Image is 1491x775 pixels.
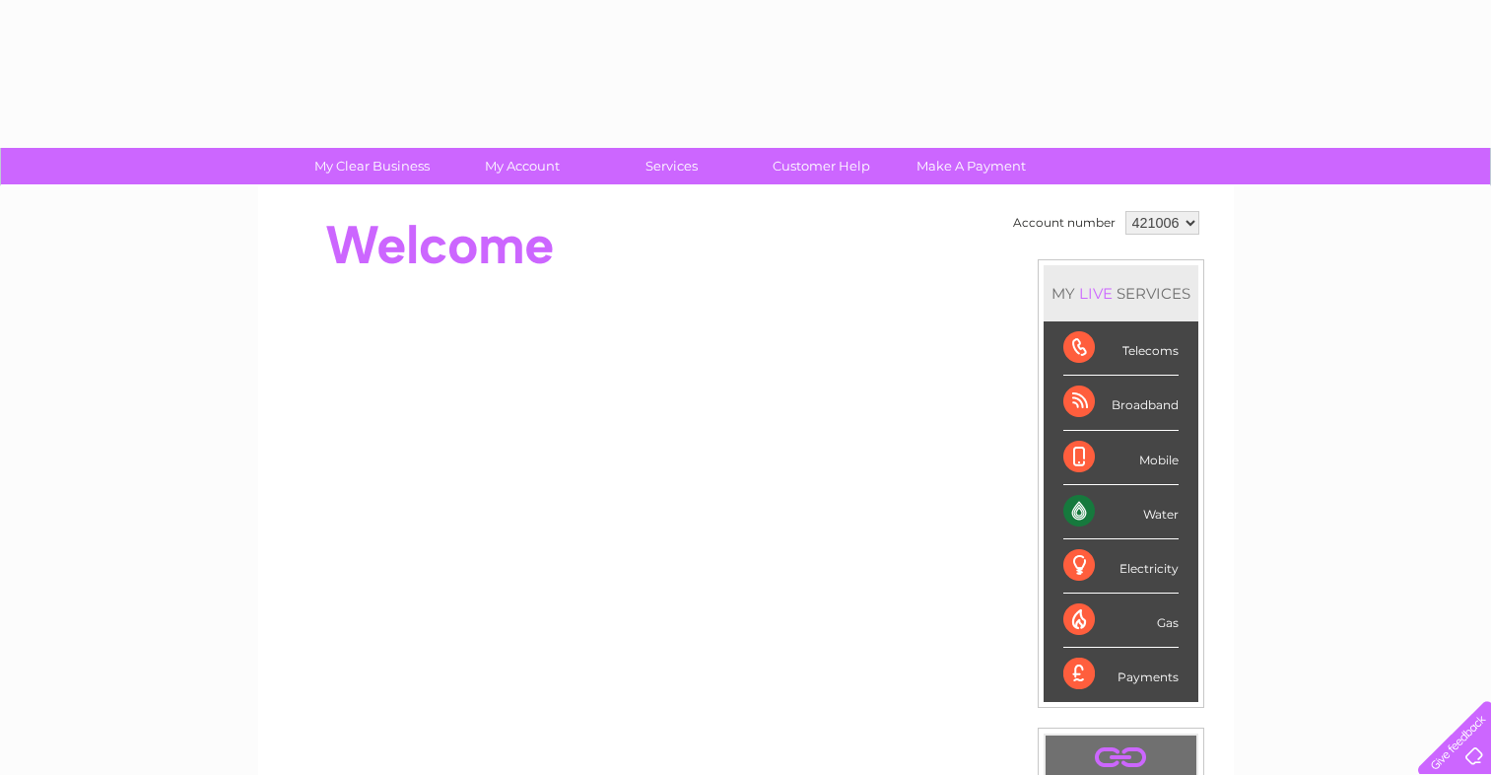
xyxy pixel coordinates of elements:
[1075,284,1117,303] div: LIVE
[890,148,1052,184] a: Make A Payment
[740,148,903,184] a: Customer Help
[1063,594,1179,648] div: Gas
[1063,376,1179,430] div: Broadband
[1063,648,1179,701] div: Payments
[291,148,453,184] a: My Clear Business
[1063,539,1179,594] div: Electricity
[1044,265,1198,321] div: MY SERVICES
[1050,740,1191,775] a: .
[1063,485,1179,539] div: Water
[1063,431,1179,485] div: Mobile
[590,148,753,184] a: Services
[441,148,603,184] a: My Account
[1008,206,1120,240] td: Account number
[1063,321,1179,376] div: Telecoms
